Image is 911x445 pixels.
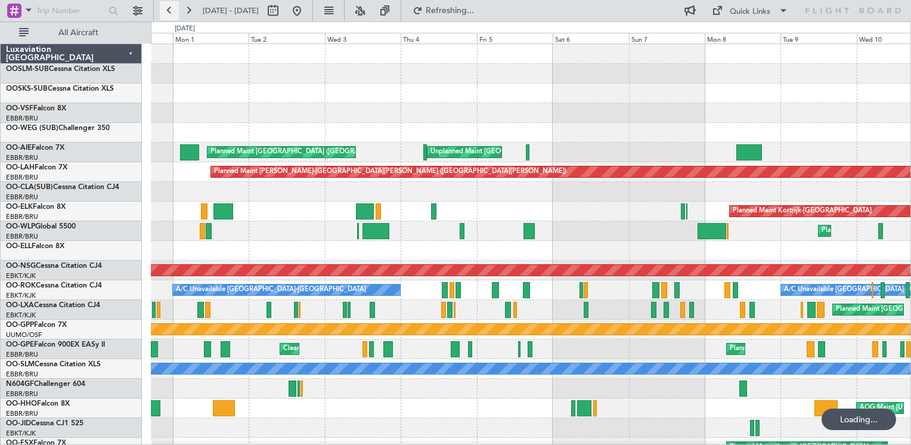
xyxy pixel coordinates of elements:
button: Refreshing... [407,1,479,20]
div: Sun 7 [629,33,705,44]
a: OO-LAHFalcon 7X [6,164,67,171]
span: OO-LAH [6,164,35,171]
a: EBBR/BRU [6,409,38,418]
div: Tue 9 [780,33,856,44]
span: All Aircraft [31,29,126,37]
div: Quick Links [730,6,770,18]
div: Mon 8 [705,33,780,44]
a: EBBR/BRU [6,350,38,359]
a: OOSLM-SUBCessna Citation XLS [6,66,115,73]
a: OOSKS-SUBCessna Citation XLS [6,85,114,92]
div: Thu 4 [401,33,476,44]
a: OO-GPPFalcon 7X [6,322,67,329]
div: Wed 3 [325,33,401,44]
a: EBKT/KJK [6,271,36,280]
span: OO-WLP [6,223,35,230]
div: Planned Maint [GEOGRAPHIC_DATA] ([GEOGRAPHIC_DATA]) [210,143,398,161]
span: Refreshing... [425,7,475,15]
a: OO-HHOFalcon 8X [6,400,70,407]
a: EBKT/KJK [6,429,36,438]
span: OO-JID [6,420,31,427]
span: N604GF [6,381,34,388]
span: OO-LXA [6,302,34,309]
a: OO-ELKFalcon 8X [6,203,66,211]
span: OO-CLA(SUB) [6,184,53,191]
span: OOSKS-SUB [6,85,48,92]
a: EBBR/BRU [6,173,38,182]
a: OO-WEG (SUB)Challenger 350 [6,125,110,132]
span: OO-GPE [6,341,34,348]
div: Fri 5 [477,33,553,44]
a: OO-LXACessna Citation CJ4 [6,302,100,309]
div: Tue 2 [249,33,324,44]
a: OO-VSFFalcon 8X [6,105,66,112]
a: EBKT/KJK [6,291,36,300]
div: Cleaning [GEOGRAPHIC_DATA] ([GEOGRAPHIC_DATA] National) [283,340,482,358]
span: OO-ROK [6,282,36,289]
a: OO-ELLFalcon 8X [6,243,64,250]
a: EBBR/BRU [6,232,38,241]
a: OO-AIEFalcon 7X [6,144,64,152]
span: OO-HHO [6,400,37,407]
button: All Aircraft [13,23,129,42]
span: OO-GPP [6,322,34,329]
div: Planned Maint Kortrijk-[GEOGRAPHIC_DATA] [733,202,872,220]
a: OO-WLPGlobal 5500 [6,223,76,230]
a: EBBR/BRU [6,370,38,379]
span: OO-ELL [6,243,32,250]
div: Sat 6 [553,33,628,44]
a: OO-SLMCessna Citation XLS [6,361,101,368]
a: EBBR/BRU [6,193,38,202]
a: N604GFChallenger 604 [6,381,85,388]
span: [DATE] - [DATE] [203,5,259,16]
div: Planned Maint Liege [822,222,884,240]
a: EBBR/BRU [6,390,38,398]
a: EBBR/BRU [6,153,38,162]
a: EBBR/BRU [6,212,38,221]
div: [DATE] [175,24,195,34]
a: OO-JIDCessna CJ1 525 [6,420,83,427]
a: EBKT/KJK [6,311,36,320]
input: Trip Number [36,2,105,20]
span: OO-VSF [6,105,33,112]
a: OO-GPEFalcon 900EX EASy II [6,341,105,348]
span: OO-AIE [6,144,32,152]
span: OO-NSG [6,262,36,270]
span: OOSLM-SUB [6,66,49,73]
div: Unplanned Maint [GEOGRAPHIC_DATA] ([GEOGRAPHIC_DATA] National) [430,143,655,161]
span: OO-WEG (SUB) [6,125,58,132]
a: OO-CLA(SUB)Cessna Citation CJ4 [6,184,119,191]
span: OO-ELK [6,203,33,211]
button: Quick Links [706,1,794,20]
a: UUMO/OSF [6,330,42,339]
div: Loading... [822,409,896,430]
a: OO-NSGCessna Citation CJ4 [6,262,102,270]
div: Planned Maint [PERSON_NAME]-[GEOGRAPHIC_DATA][PERSON_NAME] ([GEOGRAPHIC_DATA][PERSON_NAME]) [214,163,566,181]
span: OO-SLM [6,361,35,368]
a: EBBR/BRU [6,114,38,123]
a: OO-ROKCessna Citation CJ4 [6,282,102,289]
div: A/C Unavailable [GEOGRAPHIC_DATA]-[GEOGRAPHIC_DATA] [176,281,366,299]
div: Mon 1 [173,33,249,44]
